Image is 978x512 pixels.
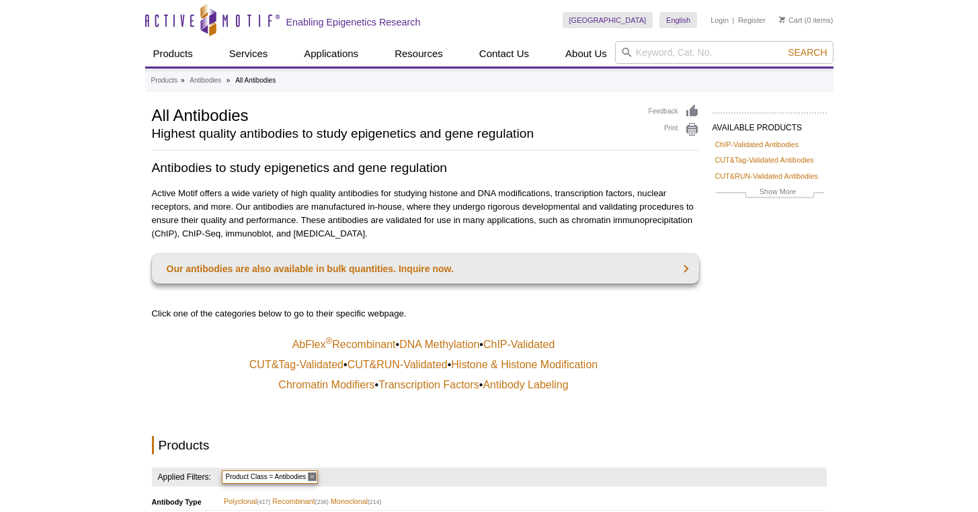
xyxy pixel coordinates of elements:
a: Contact Us [471,41,537,67]
span: Product Class = Antibodies [222,470,319,484]
td: • • [153,355,698,374]
a: Login [710,15,729,25]
h2: Highest quality antibodies to study epigenetics and gene regulation [152,128,635,140]
td: • • [153,376,698,394]
p: Active Motif offers a wide variety of high quality antibodies for studying histone and DNA modifi... [152,187,699,241]
a: Resources [386,41,451,67]
a: CUT&RUN-Validated Antibodies [715,170,818,182]
a: Our antibodies are also available in bulk quantities. Inquire now. [152,254,699,284]
a: Chromatin Modifiers [278,378,374,392]
span: Polyclonal [224,495,270,508]
a: Histone & Histone Modification [451,358,598,372]
a: Cart [779,15,803,25]
a: ChIP-Validated Antibodies [715,138,799,151]
a: Register [738,15,766,25]
a: Feedback [649,104,699,119]
button: Search [784,46,831,58]
a: Products [145,41,201,67]
li: » [227,77,231,84]
img: Your Cart [779,16,785,23]
a: Show More [715,185,824,201]
span: (236) [315,499,329,505]
a: About Us [557,41,615,67]
a: Print [649,122,699,137]
h2: Enabling Epigenetics Research [286,16,421,28]
a: [GEOGRAPHIC_DATA] [563,12,653,28]
th: Antibody Type [152,493,224,510]
span: Search [788,47,827,58]
li: All Antibodies [235,77,276,84]
li: | [733,12,735,28]
h2: Products [152,436,699,454]
h2: AVAILABLE PRODUCTS [712,112,827,136]
a: CUT&RUN-Validated [348,358,448,372]
li: » [181,77,185,84]
a: Products [151,75,177,87]
a: Applications [296,41,366,67]
li: (0 items) [779,12,833,28]
a: ChIP-Validated [483,338,555,351]
p: Click one of the categories below to go to their specific webpage. [152,307,699,321]
a: Services [221,41,276,67]
span: Recombinant [272,495,329,508]
span: Monoclonal [331,495,381,508]
span: (417) [257,499,270,505]
a: Transcription Factors [378,378,479,392]
span: (214) [368,499,381,505]
a: CUT&Tag-Validated Antibodies [715,154,814,166]
a: Antibody Labeling [483,378,568,392]
a: Antibodies [190,75,221,87]
sup: ® [325,336,332,346]
input: Keyword, Cat. No. [615,41,833,64]
a: CUT&Tag-Validated [249,358,343,372]
a: DNA Methylation [399,338,479,351]
td: • • [153,335,698,354]
h4: Applied Filters: [152,468,212,486]
a: AbFlex®Recombinant [292,338,396,351]
h2: Antibodies to study epigenetics and gene regulation [152,159,699,177]
a: English [659,12,697,28]
h1: All Antibodies [152,104,635,124]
